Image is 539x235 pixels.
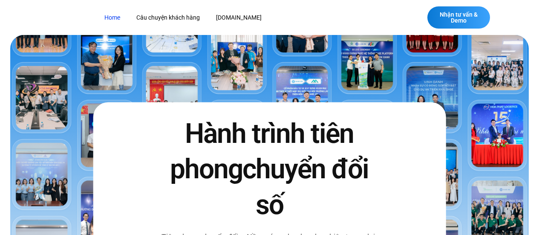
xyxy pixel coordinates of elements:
[427,6,490,29] a: Nhận tư vấn & Demo
[210,10,268,26] a: [DOMAIN_NAME]
[130,10,206,26] a: Câu chuyện khách hàng
[436,12,481,23] span: Nhận tư vấn & Demo
[98,10,384,26] nav: Menu
[242,153,369,220] span: chuyển đổi số
[98,10,127,26] a: Home
[159,116,380,223] h2: Hành trình tiên phong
